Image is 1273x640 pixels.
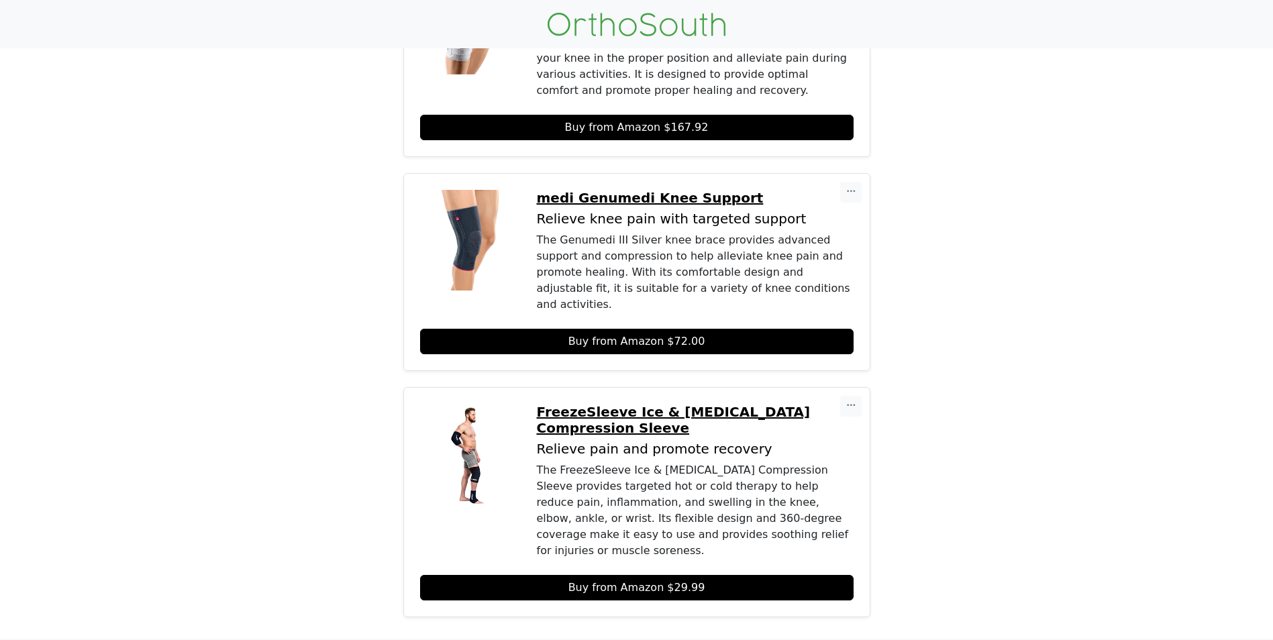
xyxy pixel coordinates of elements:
[537,462,854,559] div: The FreezeSleeve Ice & [MEDICAL_DATA] Compression Sleeve provides targeted hot or cold therapy to...
[420,190,521,290] img: medi Genumedi Knee Support
[537,211,854,227] p: Relieve knee pain with targeted support
[537,404,854,436] a: FreezeSleeve Ice & [MEDICAL_DATA] Compression Sleeve
[537,190,854,206] a: medi Genumedi Knee Support
[420,575,854,600] a: Buy from Amazon $29.99
[420,404,521,504] img: FreezeSleeve Ice & Heat Therapy Compression Sleeve
[537,232,854,313] div: The Genumedi III Silver knee brace provides advanced support and compression to help alleviate kn...
[548,13,725,36] img: OrthoSouth
[420,115,854,140] a: Buy from Amazon $167.92
[420,329,854,354] a: Buy from Amazon $72.00
[537,18,854,99] div: The Bauerfeind GenuTrain S is a high-quality knee support that provides extra stability and suppo...
[537,441,854,457] p: Relieve pain and promote recovery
